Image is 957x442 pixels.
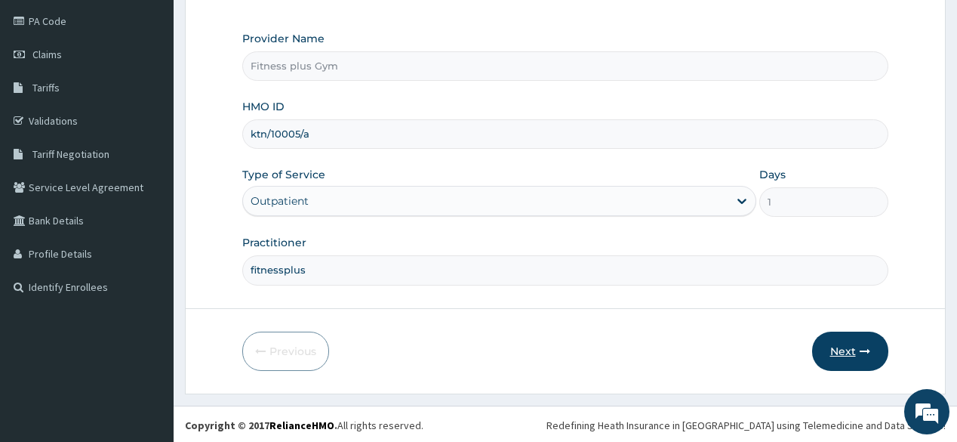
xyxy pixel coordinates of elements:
label: HMO ID [242,99,285,114]
img: d_794563401_company_1708531726252_794563401 [28,76,61,113]
label: Days [759,167,786,182]
a: RelianceHMO [269,419,334,432]
button: Next [812,332,888,371]
div: Chat with us now [78,85,254,104]
textarea: Type your message and hit 'Enter' [8,287,288,340]
div: Minimize live chat window [248,8,284,44]
input: Enter Name [242,255,888,285]
strong: Copyright © 2017 . [185,419,337,432]
input: Enter HMO ID [242,119,888,149]
label: Provider Name [242,31,325,46]
label: Practitioner [242,235,306,250]
span: Tariffs [32,81,60,94]
span: Tariff Negotiation [32,147,109,161]
label: Type of Service [242,167,325,182]
button: Previous [242,332,329,371]
div: Redefining Heath Insurance in [GEOGRAPHIC_DATA] using Telemedicine and Data Science! [546,418,946,433]
span: We're online! [88,128,208,280]
span: Claims [32,48,62,61]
